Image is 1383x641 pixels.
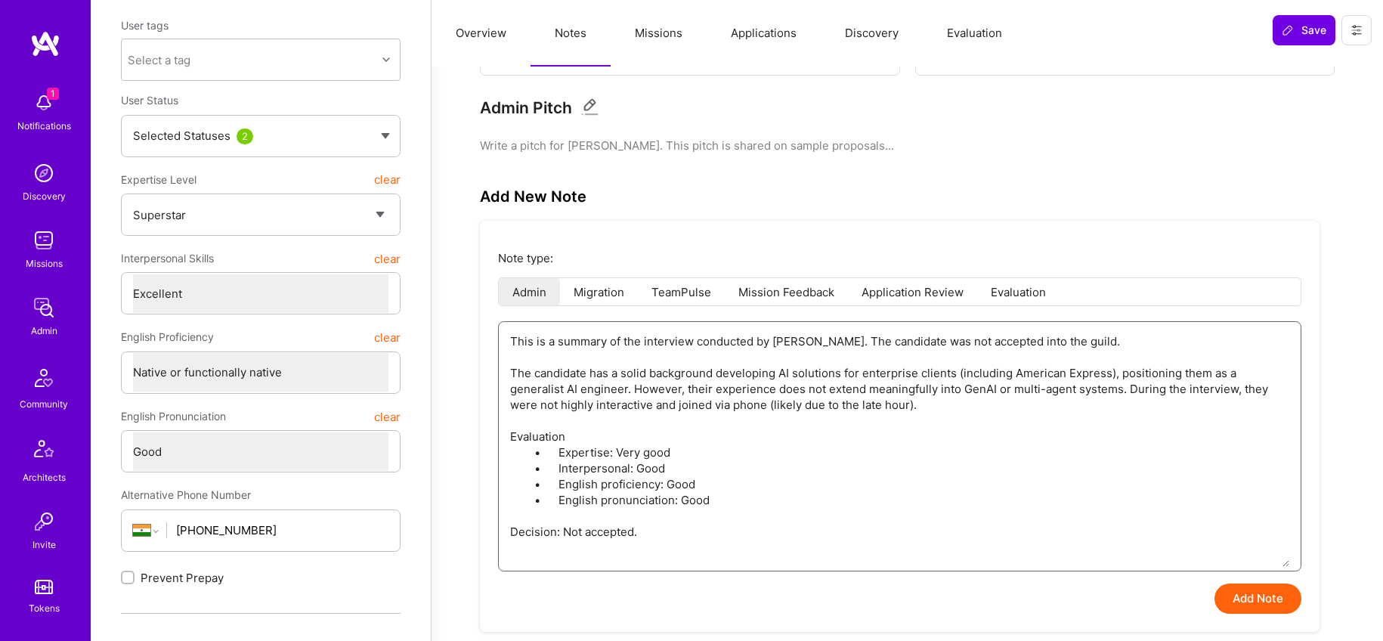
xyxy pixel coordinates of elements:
img: teamwork [29,225,59,255]
div: Tokens [29,600,60,616]
span: English Pronunciation [121,403,226,430]
span: Selected Statuses [133,129,230,143]
div: Invite [32,537,56,553]
button: clear [374,324,401,351]
li: Migration [560,278,638,305]
li: Application Review [848,278,977,305]
button: clear [374,403,401,430]
i: Edit [581,98,599,116]
div: Community [20,396,68,412]
img: logo [30,30,60,57]
img: admin teamwork [29,293,59,323]
div: Admin [31,323,57,339]
span: English Proficiency [121,324,214,351]
span: 1 [47,88,59,100]
div: Select a tag [128,52,190,68]
p: Note type: [498,250,1301,266]
div: Missions [26,255,63,271]
h3: Add New Note [480,187,586,206]
img: bell [29,88,59,118]
span: Interpersonal Skills [121,245,214,272]
div: Discovery [23,188,66,204]
span: User Status [121,94,178,107]
label: User tags [121,18,169,33]
li: TeamPulse [638,278,725,305]
img: Architects [26,433,62,469]
span: Prevent Prepay [141,570,224,586]
img: Community [26,360,62,396]
input: +1 (000) 000-0000 [176,511,388,550]
span: Alternative Phone Number [121,488,251,501]
li: Evaluation [977,278,1060,305]
h3: Admin Pitch [480,98,572,117]
button: clear [374,245,401,272]
img: tokens [35,580,53,594]
pre: Write a pitch for [PERSON_NAME]. This pitch is shared on sample proposals... [480,138,1335,153]
div: 2 [237,129,253,144]
span: Save [1282,23,1326,38]
li: Mission Feedback [725,278,848,305]
i: icon Chevron [382,56,390,63]
button: Save [1273,15,1335,45]
button: clear [374,166,401,194]
div: Architects [23,469,66,485]
img: discovery [29,158,59,188]
button: Add Note [1214,584,1301,614]
li: Admin [499,278,560,305]
textarea: This is a summary of the interview conducted by [PERSON_NAME]. The candidate was not accepted int... [510,322,1289,567]
img: Invite [29,506,59,537]
div: Notifications [17,118,71,134]
span: Expertise Level [121,166,196,194]
img: caret [381,133,390,139]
